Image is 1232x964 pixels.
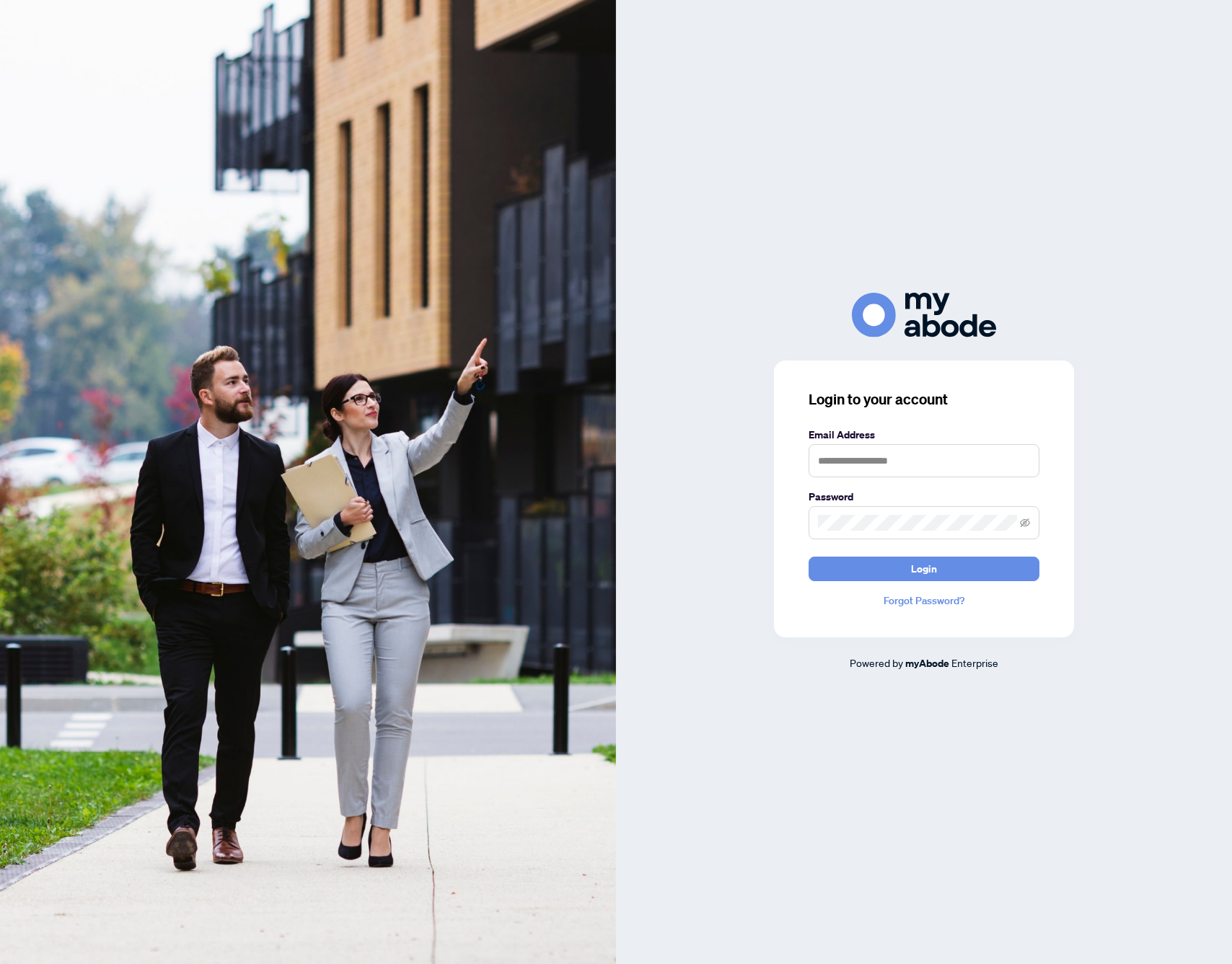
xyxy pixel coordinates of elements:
span: Enterprise [951,656,998,669]
button: Login [809,557,1039,581]
label: Email Address [809,427,1039,443]
a: Forgot Password? [809,593,1039,609]
span: Login [911,557,937,580]
h3: Login to your account [809,389,1039,410]
span: eye-invisible [1020,518,1030,528]
img: ma-logo [852,293,996,337]
a: myAbode [905,655,949,671]
span: Powered by [850,656,903,669]
label: Password [809,489,1039,505]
